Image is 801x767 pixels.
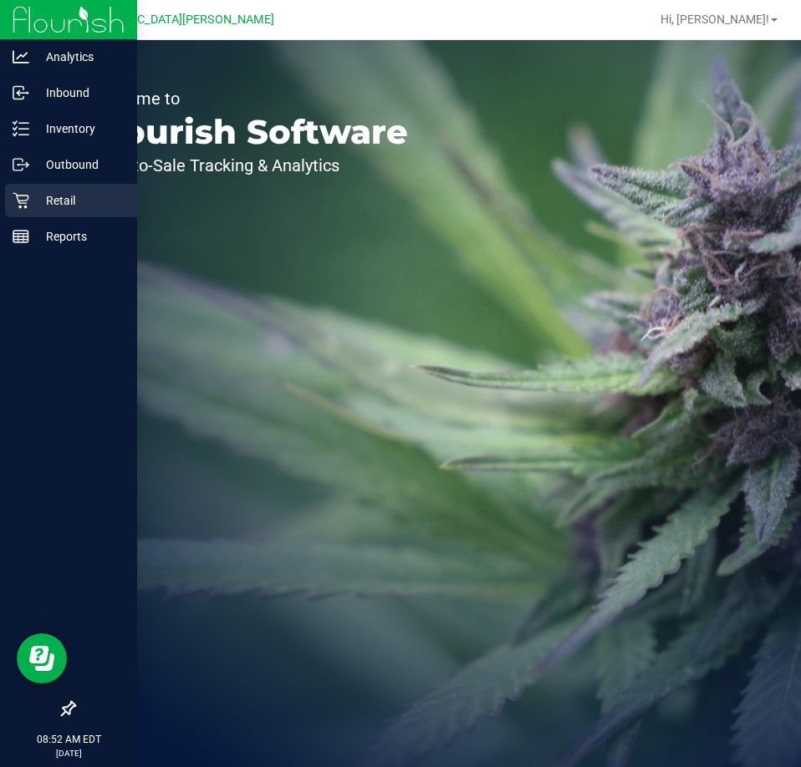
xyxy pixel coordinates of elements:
[13,228,29,245] inline-svg: Reports
[29,119,130,139] p: Inventory
[17,633,67,683] iframe: Resource center
[90,157,408,174] p: Seed-to-Sale Tracking & Analytics
[13,84,29,101] inline-svg: Inbound
[29,226,130,246] p: Reports
[8,732,130,747] p: 08:52 AM EDT
[29,155,130,175] p: Outbound
[90,90,408,107] p: Welcome to
[29,47,130,67] p: Analytics
[13,156,29,173] inline-svg: Outbound
[8,747,130,759] p: [DATE]
[13,192,29,209] inline-svg: Retail
[29,190,130,211] p: Retail
[13,120,29,137] inline-svg: Inventory
[13,48,29,65] inline-svg: Analytics
[68,13,274,27] span: [GEOGRAPHIC_DATA][PERSON_NAME]
[661,13,769,26] span: Hi, [PERSON_NAME]!
[29,83,130,103] p: Inbound
[90,115,408,149] p: Flourish Software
